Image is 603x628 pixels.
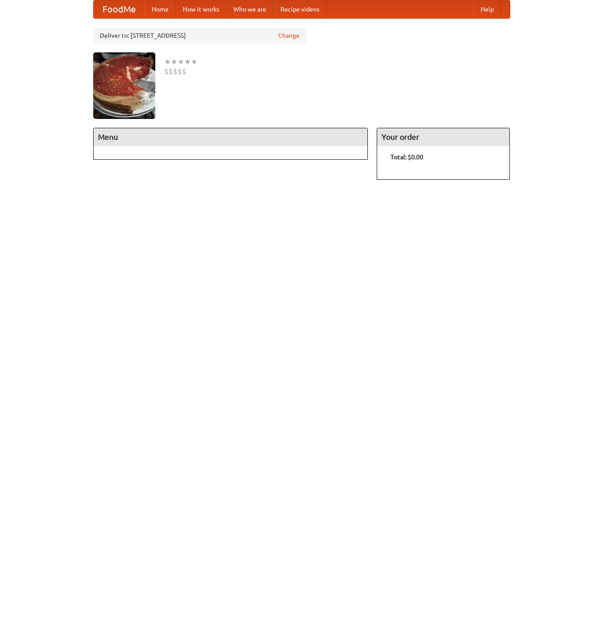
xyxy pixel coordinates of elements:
h4: Menu [94,128,368,146]
a: Help [473,0,501,18]
li: $ [164,67,169,76]
b: Total: $0.00 [390,154,423,161]
li: ★ [191,57,197,67]
li: ★ [177,57,184,67]
a: FoodMe [94,0,145,18]
li: $ [173,67,177,76]
a: Who we are [226,0,273,18]
a: Home [145,0,176,18]
div: Deliver to: [STREET_ADDRESS] [93,28,306,43]
a: How it works [176,0,226,18]
img: angular.jpg [93,52,155,119]
li: ★ [164,57,171,67]
a: Change [278,31,300,40]
li: $ [169,67,173,76]
li: ★ [184,57,191,67]
li: ★ [171,57,177,67]
li: $ [182,67,186,76]
h4: Your order [377,128,509,146]
a: Recipe videos [273,0,327,18]
li: $ [177,67,182,76]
